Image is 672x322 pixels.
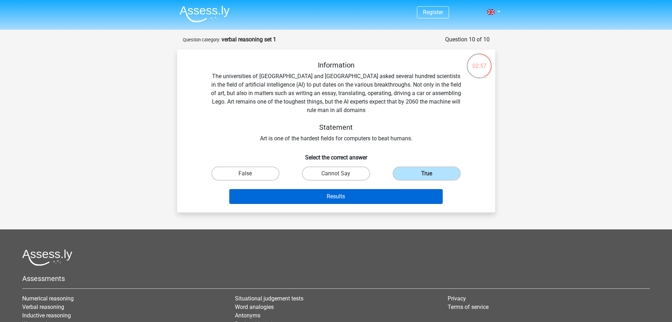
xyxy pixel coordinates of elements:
a: Terms of service [448,304,489,310]
a: Privacy [448,295,466,302]
a: Register [423,9,443,16]
a: Inductive reasoning [22,312,71,319]
a: Numerical reasoning [22,295,74,302]
label: Cannot Say [302,166,370,181]
a: Word analogies [235,304,274,310]
h5: Assessments [22,274,650,283]
button: Results [229,189,443,204]
div: 02:57 [466,53,492,70]
label: False [211,166,279,181]
a: Verbal reasoning [22,304,64,310]
div: Question 10 of 10 [445,35,490,44]
label: True [393,166,461,181]
img: Assessly [180,6,230,22]
a: Antonyms [235,312,260,319]
small: Question category: [183,37,220,42]
h5: Information [211,61,461,69]
img: Assessly logo [22,249,72,266]
strong: verbal reasoning set 1 [222,36,276,43]
h6: Select the correct answer [188,148,484,161]
h5: Statement [211,123,461,131]
div: The universities of [GEOGRAPHIC_DATA] and [GEOGRAPHIC_DATA] asked several hundred scientists in t... [188,61,484,143]
a: Situational judgement tests [235,295,303,302]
